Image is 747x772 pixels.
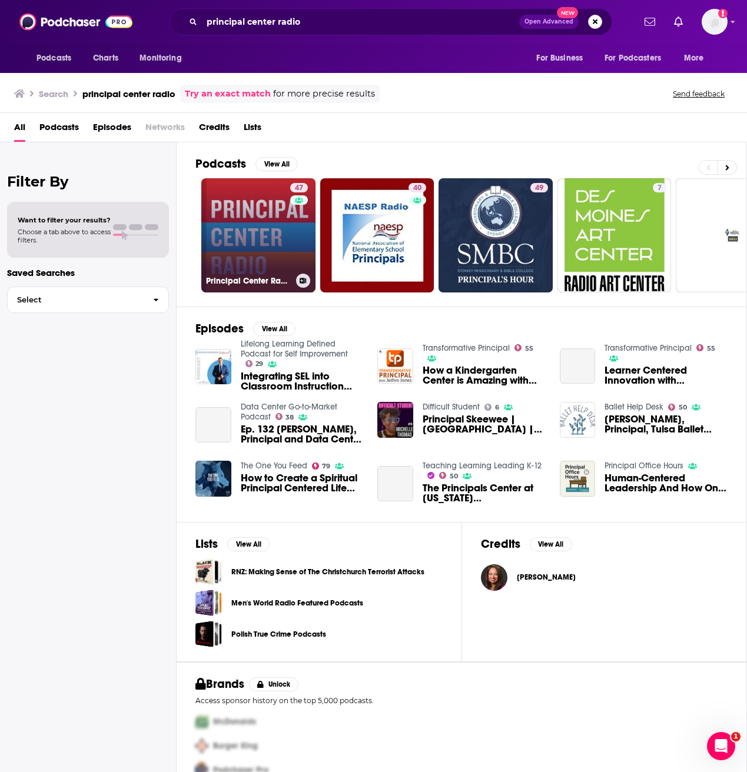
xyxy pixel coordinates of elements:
[231,597,363,610] a: Men's World Radio Featured Podcasts
[481,564,507,591] img: Manisha Juthani
[285,415,294,420] span: 38
[320,178,434,292] a: 40
[450,474,458,479] span: 50
[707,732,735,760] iframe: Intercom live chat
[93,118,131,142] span: Episodes
[195,621,222,647] a: Polish True Crime Podcasts
[275,413,294,420] a: 38
[7,173,169,190] h2: Filter By
[249,677,299,691] button: Unlock
[560,402,596,438] img: Lauren Richter, Principal, Tulsa Ballet Center For Dance Education
[8,296,144,304] span: Select
[195,590,222,616] span: Men's World Radio Featured Podcasts
[684,50,704,66] span: More
[241,402,337,422] a: Data Center Go-to-Market Podcast
[206,276,291,286] h3: Principal Center Radio
[517,573,576,582] a: Manisha Juthani
[140,50,181,66] span: Monitoring
[377,466,413,502] a: The Principals Center at Georgia State University with Dr. James Kahrs - 229
[185,87,271,101] a: Try an exact match
[255,157,298,171] button: View All
[605,365,728,385] a: Learner Centered Innovation with Katie Martin Transformative Principal 241
[560,461,596,497] img: Human-Centered Leadership And How One Middle School Principal Applies It Everyday
[241,473,364,493] a: How to Create a Spiritual Principal Centered Life with Eric Zimmer
[676,47,719,69] button: open menu
[241,461,307,471] a: The One You Feed
[423,483,546,503] a: The Principals Center at Georgia State University with Dr. James Kahrs - 229
[227,537,270,551] button: View All
[231,565,424,578] a: RNZ: Making Sense of The Christchurch Terrorist Attacks
[377,402,413,438] a: Principal Skeewee | Principal Primary Center | #9
[605,414,728,434] span: [PERSON_NAME], Principal, Tulsa Ballet Center For Dance Education
[605,365,728,385] span: Learner Centered Innovation with [PERSON_NAME] Transformative Principal 241
[195,349,231,385] img: Integrating SEL into Classroom Instruction (Principal Center Radio Feature)
[557,7,578,18] span: New
[255,361,263,367] span: 29
[409,183,426,192] a: 40
[377,348,413,384] img: How a Kindergarten Center is Amazing with Jessica Cabeen Transformative Principal 099
[7,287,169,313] button: Select
[519,15,579,29] button: Open AdvancedNew
[191,734,213,758] img: Second Pro Logo
[201,178,316,292] a: 47Principal Center Radio
[241,424,364,444] a: Ep. 132 Howie Berry, Principal and Data Center Specialist of Avison Young | Data Center Go-to-Mar...
[19,11,132,33] img: Podchaser - Follow, Share and Rate Podcasts
[707,346,715,351] span: 55
[14,118,25,142] span: All
[495,405,499,410] span: 6
[525,346,533,351] span: 55
[213,717,256,727] span: McDonalds
[202,12,519,31] input: Search podcasts, credits, & more...
[423,365,546,385] a: How a Kindergarten Center is Amazing with Jessica Cabeen Transformative Principal 099
[658,182,662,194] span: 7
[524,19,573,25] span: Open Advanced
[514,344,533,351] a: 55
[290,183,308,192] a: 47
[295,182,303,194] span: 47
[423,365,546,385] span: How a Kindergarten Center is Amazing with [PERSON_NAME] Transformative Principal 099
[702,9,728,35] img: User Profile
[170,8,612,35] div: Search podcasts, credits, & more...
[535,182,543,194] span: 49
[36,50,71,66] span: Podcasts
[696,344,715,351] a: 55
[560,348,596,384] a: Learner Centered Innovation with Katie Martin Transformative Principal 241
[195,321,296,336] a: EpisodesView All
[605,414,728,434] a: Lauren Richter, Principal, Tulsa Ballet Center For Dance Education
[530,183,548,192] a: 49
[7,267,169,278] p: Saved Searches
[39,118,79,142] span: Podcasts
[199,118,230,142] span: Credits
[557,178,672,292] a: 7
[241,424,364,444] span: Ep. 132 [PERSON_NAME], Principal and Data Center Specialist of [PERSON_NAME] [PERSON_NAME] | Data...
[241,371,364,391] a: Integrating SEL into Classroom Instruction (Principal Center Radio Feature)
[718,9,728,18] svg: Add a profile image
[605,461,683,471] a: Principal Office Hours
[253,322,296,336] button: View All
[195,157,298,171] a: PodcastsView All
[605,343,692,353] a: Transformative Principal
[423,461,542,471] a: Teaching Learning Leading K-12
[423,414,546,434] span: Principal Skeewee | [GEOGRAPHIC_DATA] | #9
[244,118,261,142] a: Lists
[413,182,421,194] span: 40
[640,12,660,32] a: Show notifications dropdown
[481,537,572,551] a: CreditsView All
[241,473,364,493] span: How to Create a Spiritual Principal Centered Life with [PERSON_NAME]
[18,216,111,224] span: Want to filter your results?
[195,321,244,336] h2: Episodes
[145,118,185,142] span: Networks
[731,732,741,741] span: 1
[322,464,330,469] span: 79
[195,461,231,497] a: How to Create a Spiritual Principal Centered Life with Eric Zimmer
[530,537,572,551] button: View All
[231,628,326,641] a: Polish True Crime Podcasts
[439,472,458,479] a: 50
